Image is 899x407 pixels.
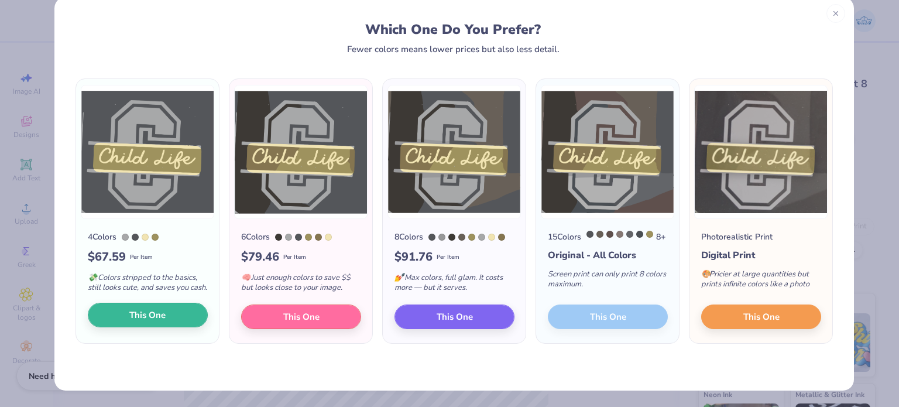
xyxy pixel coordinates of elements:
div: Just enough colors to save $$ but looks close to your image. [241,266,361,305]
div: Colors stripped to the basics, still looks cute, and saves you cash. [88,266,208,305]
div: Cool Gray 11 C [132,234,139,241]
span: 💸 [88,272,97,283]
span: $ 91.76 [394,248,433,266]
div: Cool Gray 11 C [295,234,302,241]
span: This One [283,310,319,324]
div: 7540 C [636,231,643,238]
span: Per Item [437,253,459,262]
div: Black 7 C [275,234,282,241]
span: This One [743,310,779,324]
img: 8 color option [387,85,521,219]
span: $ 79.46 [241,248,279,266]
div: 7499 C [325,234,332,241]
img: 4 color option [81,85,214,219]
div: 451 C [152,234,159,241]
div: 411 C [606,231,613,238]
div: Black 7 C [448,234,455,241]
div: Cool Gray 11 C [428,234,435,241]
div: 405 C [596,231,603,238]
div: 409 C [616,231,623,238]
div: Which One Do You Prefer? [86,22,821,37]
img: 6 color option [234,85,368,219]
div: 405 C [458,234,465,241]
div: Original - All Colors [548,248,668,262]
div: Photorealistic Print [701,231,773,243]
div: 451 C [468,234,475,241]
div: 871 C [315,234,322,241]
span: 🎨 [701,269,711,279]
div: 7499 C [142,234,149,241]
span: This One [129,309,166,322]
span: 💅 [394,272,404,283]
div: 7499 C [488,234,495,241]
div: 451 C [305,234,312,241]
div: Cool Gray 6 C [122,234,129,241]
button: This One [701,305,821,329]
button: This One [88,303,208,327]
span: Per Item [130,253,153,262]
button: This One [394,305,514,329]
span: $ 67.59 [88,248,126,266]
div: Max colors, full glam. It costs more — but it serves. [394,266,514,305]
img: 15 color option [541,85,674,219]
div: Cool Gray 11 C [586,231,593,238]
div: Cool Gray 6 C [478,234,485,241]
span: This One [436,310,472,324]
div: Fewer colors means lower prices but also less detail. [347,45,560,54]
div: 451 C [646,231,653,238]
span: 🧠 [241,272,251,283]
div: Cool Gray 6 C [285,234,292,241]
button: This One [241,305,361,329]
div: 6 Colors [241,231,270,243]
img: Photorealistic preview [694,85,828,219]
div: Digital Print [701,248,821,262]
div: 15 Colors [548,231,581,243]
div: Cool Gray 7 C [438,234,445,241]
div: Screen print can only print 8 colors maximum. [548,262,668,301]
div: 8 Colors [394,231,423,243]
span: Per Item [283,253,306,262]
div: Pricier at large quantities but prints infinite colors like a photo [701,262,821,301]
div: 4 Colors [88,231,116,243]
div: Cool Gray 10 C [626,231,633,238]
div: 871 C [498,234,505,241]
div: 8 + [586,231,665,243]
